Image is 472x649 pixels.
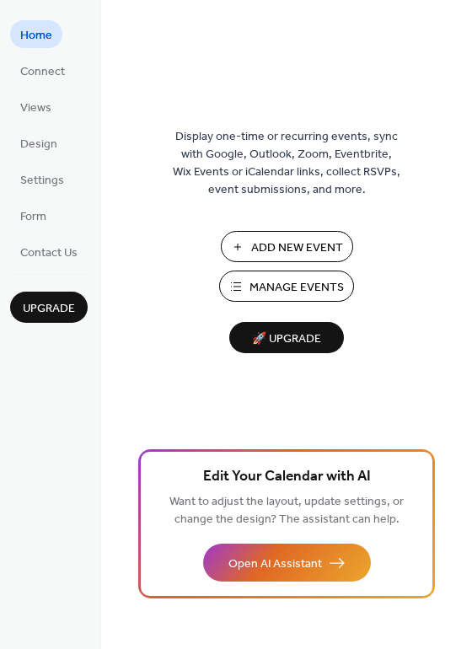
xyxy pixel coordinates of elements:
[203,544,371,582] button: Open AI Assistant
[219,271,354,302] button: Manage Events
[221,231,353,262] button: Add New Event
[20,208,46,226] span: Form
[20,244,78,262] span: Contact Us
[20,172,64,190] span: Settings
[228,555,322,573] span: Open AI Assistant
[10,20,62,48] a: Home
[20,136,57,153] span: Design
[10,56,75,84] a: Connect
[10,201,56,229] a: Form
[20,27,52,45] span: Home
[239,328,334,351] span: 🚀 Upgrade
[10,238,88,265] a: Contact Us
[169,491,404,531] span: Want to adjust the layout, update settings, or change the design? The assistant can help.
[203,465,371,489] span: Edit Your Calendar with AI
[20,99,51,117] span: Views
[229,322,344,353] button: 🚀 Upgrade
[20,63,65,81] span: Connect
[251,239,343,257] span: Add New Event
[10,129,67,157] a: Design
[249,279,344,297] span: Manage Events
[23,300,75,318] span: Upgrade
[10,93,62,121] a: Views
[10,292,88,323] button: Upgrade
[10,165,74,193] a: Settings
[173,128,400,199] span: Display one-time or recurring events, sync with Google, Outlook, Zoom, Eventbrite, Wix Events or ...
